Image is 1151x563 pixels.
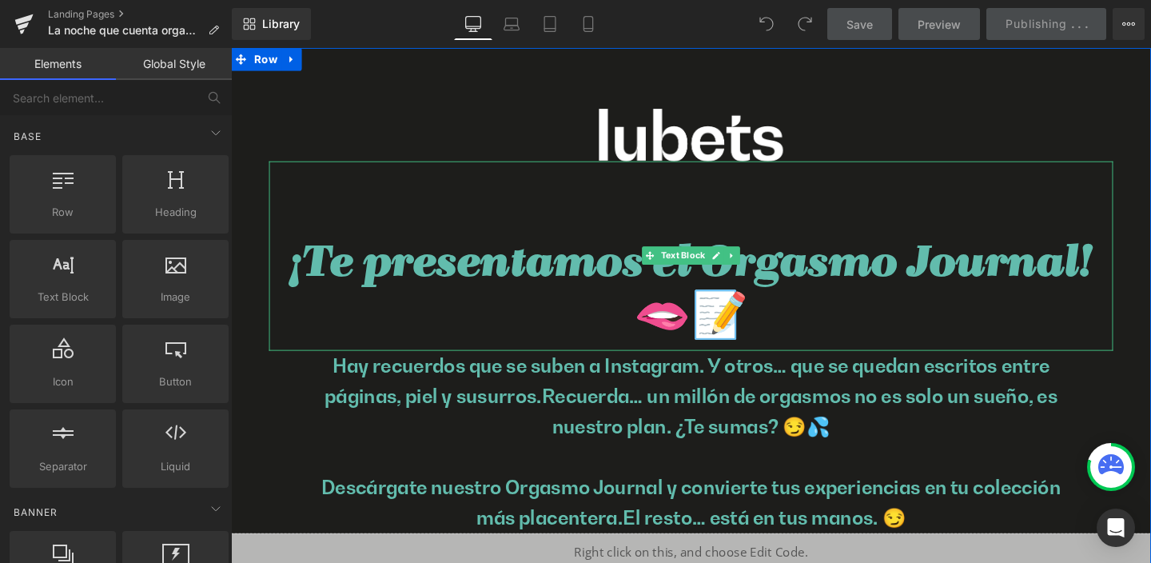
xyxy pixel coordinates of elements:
span: Liquid [127,458,224,475]
b: ¡Te presentamos el Orgasmo Journal! 🫦📝 [62,204,906,309]
span: El resto… está en tus manos. 😏 [412,482,710,506]
span: Image [127,289,224,305]
a: Mobile [569,8,607,40]
a: Global Style [116,48,232,80]
span: Library [262,17,300,31]
span: Text Block [14,289,111,305]
span: Button [127,373,224,390]
span: Separator [14,458,111,475]
span: La noche que cuenta orgasmos · Edición Comedias [48,24,201,37]
a: New Library [232,8,311,40]
span: Banner [12,505,59,520]
span: Recuerda… un millón de orgasmos no es solo un sueño, es nuestro plan. ¿Te sumas? 😏💦 [327,354,869,410]
a: Landing Pages [48,8,232,21]
span: Hay recuerdos que se suben a Instagram. Y otros… que se quedan escritos entre páginas, piel y sus... [98,322,861,378]
span: Text Block [448,209,501,228]
span: Row [14,204,111,221]
div: Open Intercom Messenger [1097,509,1135,547]
a: Expand / Collapse [519,209,536,228]
button: Undo [751,8,783,40]
a: Desktop [454,8,492,40]
a: Preview [898,8,980,40]
p: Descárgate nuestro Orgasmo Journal y convierte tus experiencias en tu colección más placentera. [80,446,887,510]
button: More [1113,8,1145,40]
span: Save [846,16,873,33]
a: Tablet [531,8,569,40]
span: Preview [918,16,961,33]
span: Heading [127,204,224,221]
span: Icon [14,373,111,390]
span: Base [12,129,43,144]
a: Laptop [492,8,531,40]
button: Redo [789,8,821,40]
